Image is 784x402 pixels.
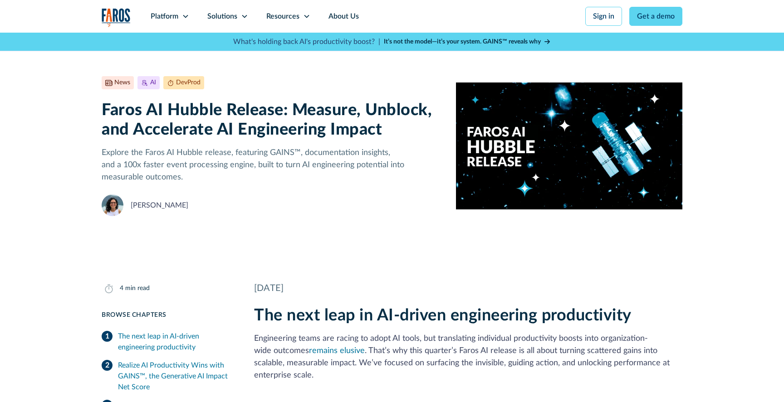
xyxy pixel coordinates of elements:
a: home [102,8,131,27]
div: Platform [151,11,178,22]
div: [PERSON_NAME] [131,200,188,211]
div: Resources [266,11,299,22]
div: Realize AI Productivity Wins with GAINS™, the Generative AI Impact Net Score [118,360,232,392]
h2: The next leap in AI-driven engineering productivity [254,306,682,325]
div: News [114,78,130,87]
a: Sign in [585,7,622,26]
h1: Faros AI Hubble Release: Measure, Unblock, and Accelerate AI Engineering Impact [102,101,441,140]
img: Naomi Lurie [102,194,123,216]
img: Logo of the analytics and reporting company Faros. [102,8,131,27]
strong: It’s not the model—it’s your system. GAINS™ reveals why [384,39,541,45]
div: 4 [120,284,123,293]
div: [DATE] [254,281,682,295]
div: AI [150,78,156,87]
p: Explore the Faros AI Hubble release, featuring GAINS™, documentation insights, and a 100x faster ... [102,147,441,184]
p: Engineering teams are racing to adopt AI tools, but translating individual productivity boosts in... [254,333,682,382]
div: Browse Chapters [102,310,232,320]
a: It’s not the model—it’s your system. GAINS™ reveals why [384,37,551,47]
a: Realize AI Productivity Wins with GAINS™, the Generative AI Impact Net Score [102,356,232,396]
a: The next leap in AI-driven engineering productivity [102,327,232,356]
div: The next leap in AI-driven engineering productivity [118,331,232,353]
div: min read [125,284,150,293]
p: What's holding back AI's productivity boost? | [233,36,380,47]
a: remains elusive [309,347,365,355]
a: Get a demo [629,7,682,26]
img: The text Faros AI Hubble Release over an image of the Hubble telescope in a dark galaxy where som... [456,76,682,216]
div: DevProd [176,78,201,87]
div: Solutions [207,11,237,22]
